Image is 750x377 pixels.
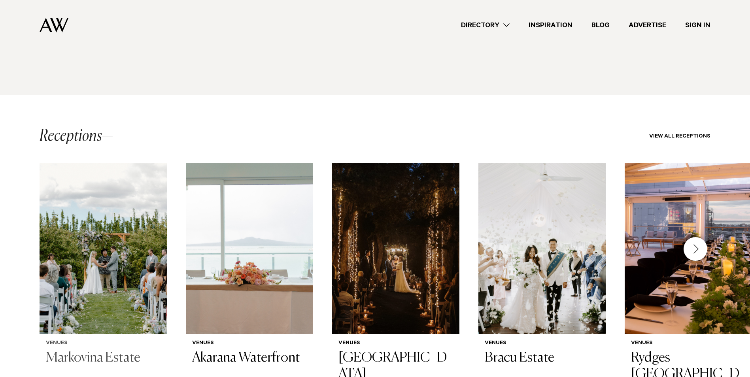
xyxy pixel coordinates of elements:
[649,134,710,140] a: View all Receptions
[186,163,313,334] img: Bridal table with ocean views at Mission Bay
[186,163,313,373] a: Bridal table with ocean views at Mission Bay Venues Akarana Waterfront
[485,340,599,347] h6: Venues
[631,340,746,347] h6: Venues
[332,163,459,334] img: Auckland Weddings Venues | Kumeu Valley Estate
[40,163,167,334] img: Ceremony styling at Markovina Estate
[619,20,676,31] a: Advertise
[46,340,161,347] h6: Venues
[478,163,606,373] a: Auckland Weddings Venues | Bracu Estate Venues Bracu Estate
[582,20,619,31] a: Blog
[40,163,167,373] a: Ceremony styling at Markovina Estate Venues Markovina Estate
[338,340,453,347] h6: Venues
[478,163,606,334] img: Auckland Weddings Venues | Bracu Estate
[40,18,68,32] img: Auckland Weddings Logo
[46,350,161,366] h3: Markovina Estate
[192,350,307,366] h3: Akarana Waterfront
[485,350,599,366] h3: Bracu Estate
[192,340,307,347] h6: Venues
[676,20,720,31] a: Sign In
[452,20,519,31] a: Directory
[40,128,113,144] h2: Receptions
[519,20,582,31] a: Inspiration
